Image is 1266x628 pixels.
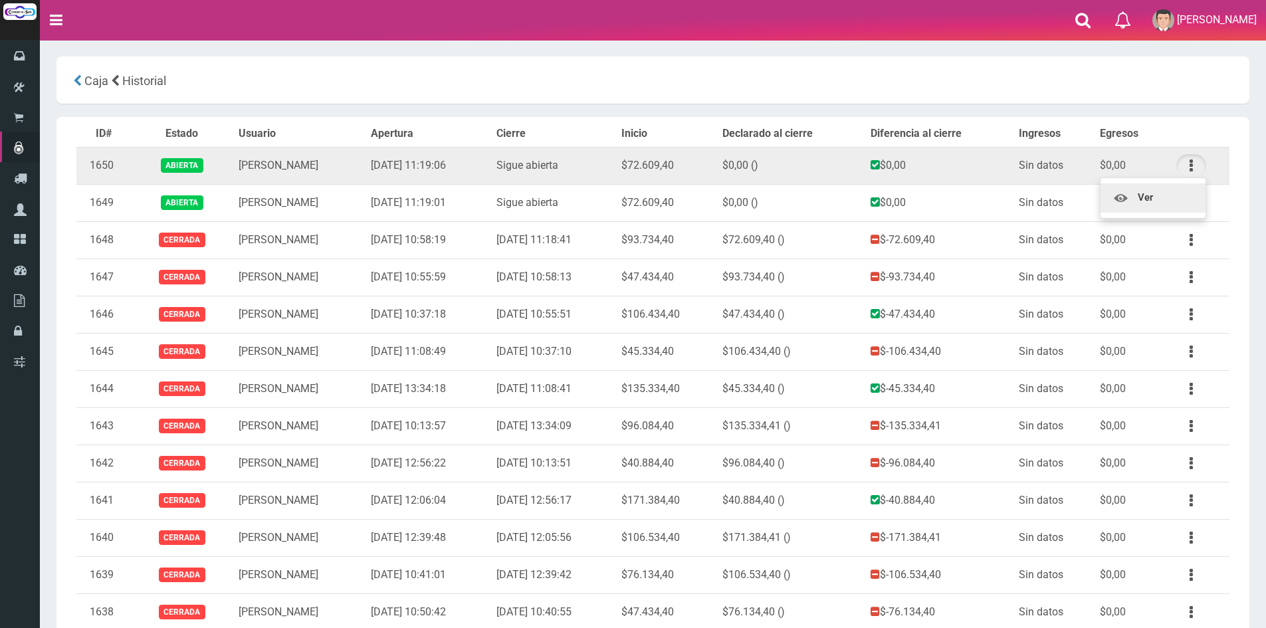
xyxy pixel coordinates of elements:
td: $-106.434,40 [865,333,1014,370]
td: $0,00 () [717,147,865,184]
th: Ingresos [1013,121,1094,147]
td: Sin datos [1013,221,1094,259]
span: Abierta [161,158,203,172]
td: $-40.884,40 [865,482,1014,519]
td: [DATE] 12:39:48 [366,519,491,556]
span: Cerrada [159,344,205,358]
td: $0,00 [865,147,1014,184]
td: 1649 [76,184,131,221]
td: $135.334,40 [616,370,717,407]
td: $106.534,40 [616,519,717,556]
td: [DATE] 13:34:09 [491,407,617,445]
td: [DATE] 10:55:59 [366,259,491,296]
td: $0,00 [1095,259,1166,296]
td: [PERSON_NAME] [233,482,366,519]
td: [PERSON_NAME] [233,407,366,445]
td: $0,00 [1095,333,1166,370]
td: [DATE] 10:41:01 [366,556,491,593]
td: $171.384,41 () [717,519,865,556]
td: $47.434,40 [616,259,717,296]
td: [PERSON_NAME] [233,184,366,221]
td: [DATE] 10:58:19 [366,221,491,259]
th: Egresos [1095,121,1166,147]
td: [DATE] 10:37:10 [491,333,617,370]
td: [DATE] 11:19:06 [366,147,491,184]
th: ID# [76,121,131,147]
span: Caja [84,74,108,88]
td: $135.334,41 () [717,407,865,445]
td: $45.334,40 () [717,370,865,407]
th: Apertura [366,121,491,147]
td: $106.534,40 () [717,556,865,593]
img: Logo grande [3,3,37,20]
span: Abierta [161,195,203,209]
td: [DATE] 10:13:57 [366,407,491,445]
td: Sin datos [1013,482,1094,519]
span: Cerrada [159,493,205,507]
td: 1640 [76,519,131,556]
td: Sin datos [1013,147,1094,184]
td: [DATE] 11:19:01 [366,184,491,221]
td: $-47.434,40 [865,296,1014,333]
span: Cerrada [159,605,205,619]
td: Sin datos [1013,445,1094,482]
td: $96.084,40 [616,407,717,445]
td: 1648 [76,221,131,259]
td: $76.134,40 [616,556,717,593]
td: [DATE] 11:08:41 [491,370,617,407]
span: Historial [122,74,166,88]
td: [PERSON_NAME] [233,221,366,259]
td: Sin datos [1013,407,1094,445]
td: $-93.734,40 [865,259,1014,296]
span: Cerrada [159,419,205,433]
td: Sin datos [1013,519,1094,556]
td: [PERSON_NAME] [233,556,366,593]
th: Diferencia al cierre [865,121,1014,147]
span: Cerrada [159,530,205,544]
td: $0,00 [1095,147,1166,184]
td: [DATE] 10:13:51 [491,445,617,482]
td: 1644 [76,370,131,407]
td: $93.734,40 [616,221,717,259]
td: 1639 [76,556,131,593]
td: 1647 [76,259,131,296]
td: [PERSON_NAME] [233,519,366,556]
td: [DATE] 11:18:41 [491,221,617,259]
td: $106.434,40 [616,296,717,333]
td: $0,00 [865,184,1014,221]
td: [DATE] 12:05:56 [491,519,617,556]
td: $0,00 [1095,296,1166,333]
span: Cerrada [159,456,205,470]
td: [PERSON_NAME] [233,333,366,370]
td: 1643 [76,407,131,445]
td: [PERSON_NAME] [233,259,366,296]
td: $72.609,40 () [717,221,865,259]
td: $40.884,40 () [717,482,865,519]
td: [DATE] 10:55:51 [491,296,617,333]
span: Cerrada [159,381,205,395]
span: Cerrada [159,233,205,247]
td: $0,00 [1095,556,1166,593]
span: Cerrada [159,270,205,284]
td: $47.434,40 () [717,296,865,333]
td: [PERSON_NAME] [233,445,366,482]
td: [PERSON_NAME] [233,296,366,333]
td: $-135.334,41 [865,407,1014,445]
td: [DATE] 12:56:22 [366,445,491,482]
th: Inicio [616,121,717,147]
td: [DATE] 12:39:42 [491,556,617,593]
td: $0,00 [1095,519,1166,556]
span: [PERSON_NAME] [1177,13,1257,26]
td: $0,00 [1095,445,1166,482]
td: $0,00 [1095,482,1166,519]
td: [DATE] 10:58:13 [491,259,617,296]
td: [PERSON_NAME] [233,370,366,407]
td: Sin datos [1013,370,1094,407]
td: Sigue abierta [491,147,617,184]
td: $171.384,40 [616,482,717,519]
td: 1642 [76,445,131,482]
td: [PERSON_NAME] [233,147,366,184]
th: Cierre [491,121,617,147]
td: $40.884,40 [616,445,717,482]
td: $-96.084,40 [865,445,1014,482]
